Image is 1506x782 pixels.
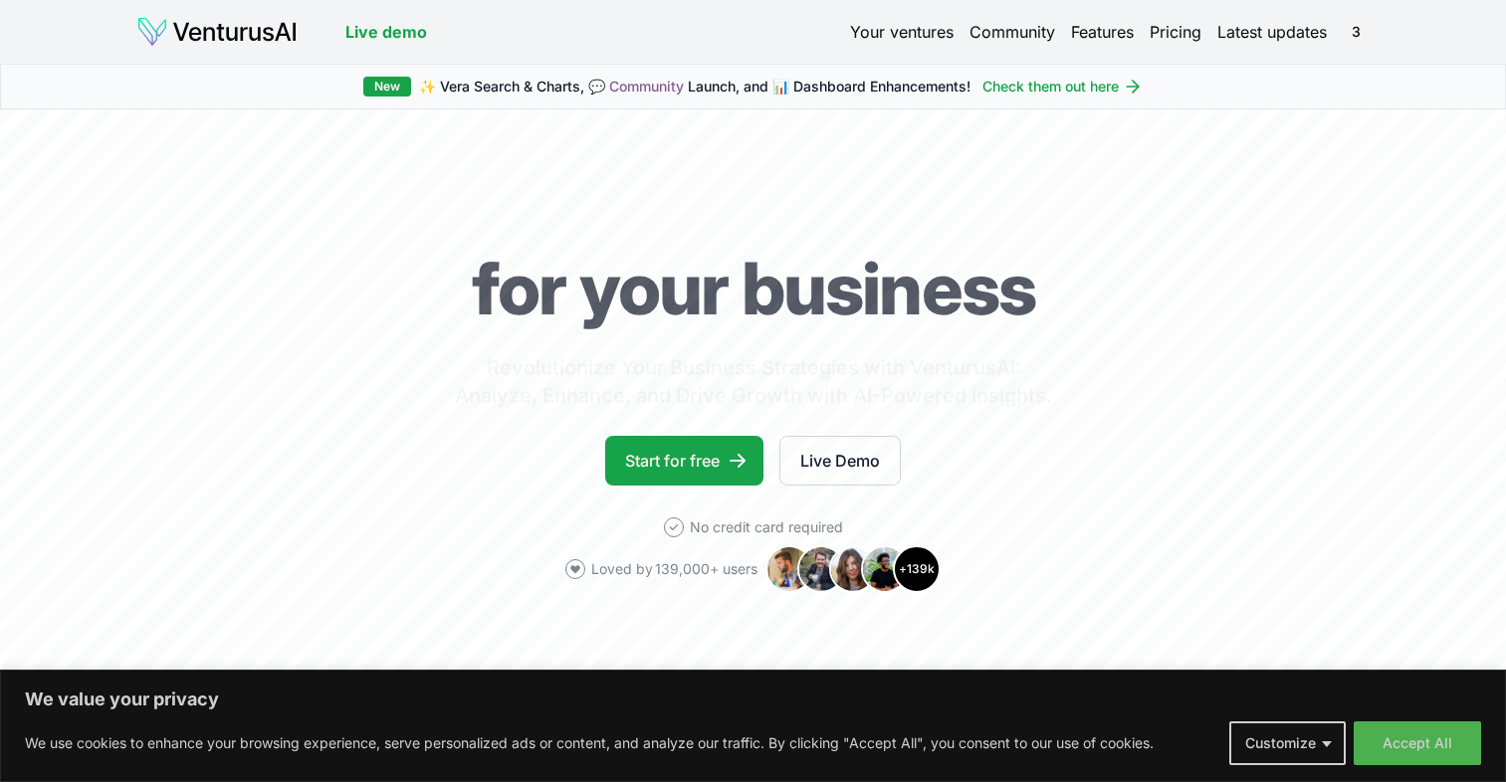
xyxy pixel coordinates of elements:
[1341,16,1373,48] span: 3
[861,545,909,593] img: Avatar 4
[25,687,1481,711] p: We value your privacy
[1229,721,1346,765] button: Customize
[605,436,763,486] a: Start for free
[345,20,427,44] a: Live demo
[982,77,1143,97] a: Check them out here
[797,545,845,593] img: Avatar 2
[609,78,684,95] a: Community
[1071,20,1134,44] a: Features
[850,20,954,44] a: Your ventures
[1150,20,1201,44] a: Pricing
[829,545,877,593] img: Avatar 3
[969,20,1055,44] a: Community
[136,16,298,48] img: logo
[1354,721,1481,765] button: Accept All
[363,77,411,97] div: New
[1343,18,1371,46] button: 3
[25,731,1154,755] p: We use cookies to enhance your browsing experience, serve personalized ads or content, and analyz...
[1217,20,1327,44] a: Latest updates
[765,545,813,593] img: Avatar 1
[419,77,970,97] span: ✨ Vera Search & Charts, 💬 Launch, and 📊 Dashboard Enhancements!
[779,436,901,486] a: Live Demo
